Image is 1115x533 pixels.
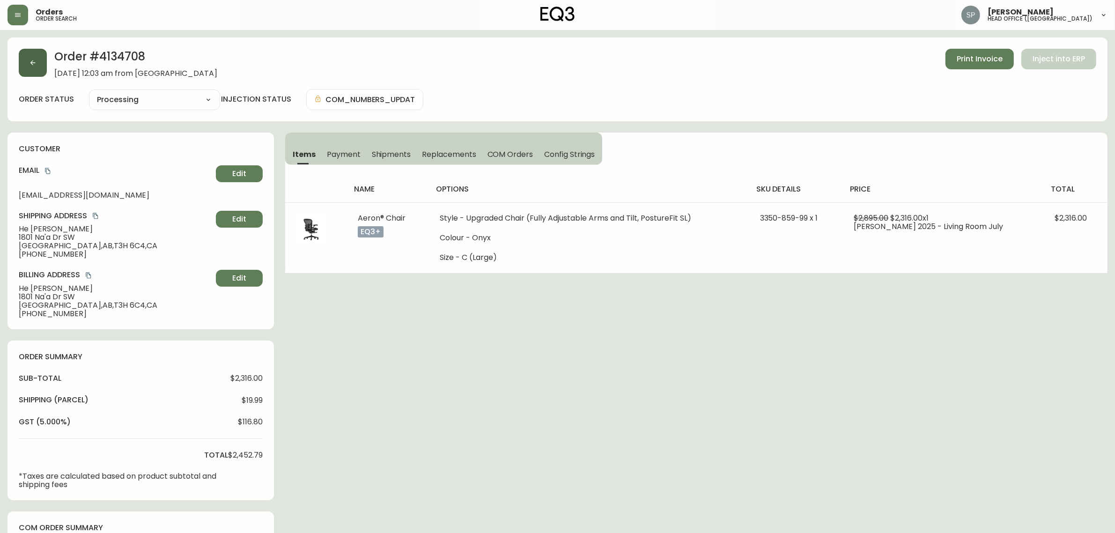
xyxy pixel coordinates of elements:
[1055,213,1087,223] span: $2,316.00
[242,396,263,405] span: $19.99
[19,242,212,250] span: [GEOGRAPHIC_DATA] , AB , T3H 6C4 , CA
[19,352,263,362] h4: order summary
[891,213,929,223] span: $2,316.00 x 1
[19,165,212,176] h4: Email
[354,184,421,194] h4: name
[372,149,411,159] span: Shipments
[19,417,71,427] h4: gst (5.000%)
[19,472,228,489] p: *Taxes are calculated based on product subtotal and shipping fees
[19,250,212,259] span: [PHONE_NUMBER]
[216,165,263,182] button: Edit
[238,418,263,426] span: $116.80
[440,253,737,262] li: Size - C (Large)
[1051,184,1100,194] h4: total
[36,16,77,22] h5: order search
[230,374,263,383] span: $2,316.00
[988,8,1054,16] span: [PERSON_NAME]
[221,94,291,104] h4: injection status
[760,213,818,223] span: 3350-859-99 x 1
[540,7,575,22] img: logo
[358,226,384,237] p: eq3+
[19,301,212,310] span: [GEOGRAPHIC_DATA] , AB , T3H 6C4 , CA
[216,211,263,228] button: Edit
[440,234,737,242] li: Colour - Onyx
[756,184,835,194] h4: sku details
[544,149,595,159] span: Config Strings
[293,149,316,159] span: Items
[19,211,212,221] h4: Shipping Address
[440,214,737,222] li: Style - Upgraded Chair (Fully Adjustable Arms and Tilt, PostureFit SL)
[19,395,89,405] h4: Shipping ( Parcel )
[19,270,212,280] h4: Billing Address
[19,293,212,301] span: 1801 Na'a Dr SW
[19,284,212,293] span: He [PERSON_NAME]
[854,213,889,223] span: $2,895.00
[487,149,533,159] span: COM Orders
[854,221,1004,232] span: [PERSON_NAME] 2025 - Living Room July
[216,270,263,287] button: Edit
[232,273,246,283] span: Edit
[54,69,217,78] span: [DATE] 12:03 am from [GEOGRAPHIC_DATA]
[43,166,52,176] button: copy
[232,169,246,179] span: Edit
[436,184,741,194] h4: options
[422,149,476,159] span: Replacements
[19,191,212,200] span: [EMAIL_ADDRESS][DOMAIN_NAME]
[84,271,93,280] button: copy
[19,233,212,242] span: 1801 Na'a Dr SW
[988,16,1093,22] h5: head office ([GEOGRAPHIC_DATA])
[232,214,246,224] span: Edit
[961,6,980,24] img: 0cb179e7bf3690758a1aaa5f0aafa0b4
[358,213,406,223] span: Aeron® Chair
[91,211,100,221] button: copy
[19,310,212,318] span: [PHONE_NUMBER]
[19,373,61,384] h4: sub-total
[204,450,228,460] h4: total
[19,523,263,533] h4: com order summary
[54,49,217,69] h2: Order # 4134708
[957,54,1003,64] span: Print Invoice
[228,451,263,459] span: $2,452.79
[19,144,263,154] h4: customer
[19,225,212,233] span: He [PERSON_NAME]
[296,214,326,244] img: 2e798f56-32e1-4fd4-9cff-c80580a06b69.jpg
[19,94,74,104] label: order status
[36,8,63,16] span: Orders
[945,49,1014,69] button: Print Invoice
[850,184,1036,194] h4: price
[327,149,361,159] span: Payment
